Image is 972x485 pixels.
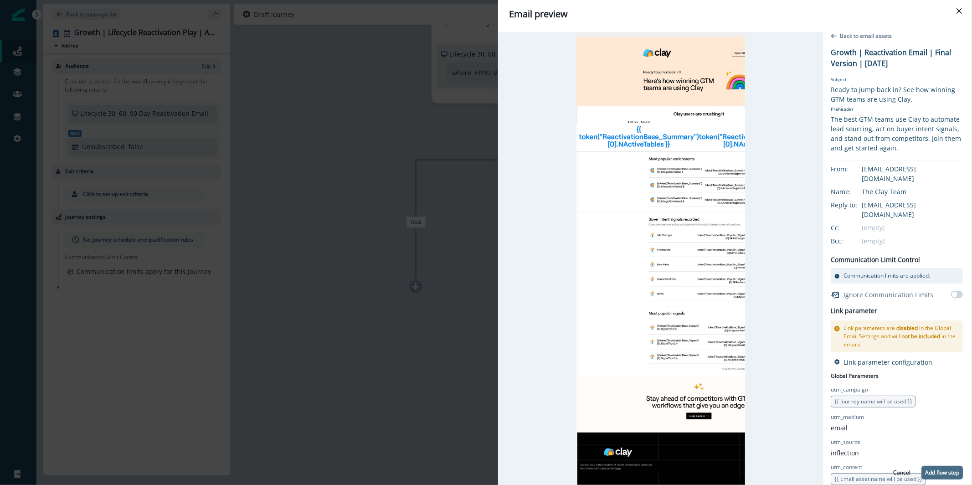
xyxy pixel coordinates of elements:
[888,466,916,480] button: Cancel
[896,324,918,332] span: disabled
[831,223,876,232] div: Cc:
[834,475,922,483] span: {{ Email asset name will be used }}
[831,164,876,174] div: From:
[921,466,963,480] button: Add flow step
[509,7,961,21] div: Email preview
[831,76,963,85] p: Subject
[831,47,963,69] p: Growth | Reactivation Email | Final Version | [DATE]
[843,358,932,366] p: Link parameter configuration
[862,236,963,246] div: (empty)
[840,32,892,40] p: Back to email assets
[834,397,912,405] span: {{ Journey name will be used }}
[831,423,848,433] p: email
[831,448,859,458] p: inflection
[831,85,963,104] div: Ready to jump back in? See how winning GTM teams are using Clay.
[862,187,963,196] div: The Clay Team
[831,187,876,196] div: Name:
[831,386,868,394] p: utm_campaign
[831,200,876,210] div: Reply to:
[831,255,920,264] p: Communication Limit Control
[862,200,963,219] div: [EMAIL_ADDRESS][DOMAIN_NAME]
[831,236,876,246] div: Bcc:
[831,370,879,380] p: Global Parameters
[952,4,967,18] button: Close
[831,463,862,471] p: utm_content
[831,32,892,43] button: Go back
[843,290,933,299] p: Ignore Communication Limits
[901,332,940,340] span: not be included
[831,413,864,421] p: utm_medium
[831,114,963,153] div: The best GTM teams use Clay to automate lead sourcing, act on buyer intent signals, and stand out...
[925,470,959,476] p: Add flow step
[831,438,860,446] p: utm_source
[576,32,745,485] img: email asset unavailable
[831,305,877,317] h2: Link parameter
[843,272,930,280] p: Communication limits are applied.
[862,223,963,232] div: (empty)
[834,358,932,366] button: Link parameter configuration
[831,104,963,114] p: Preheader
[893,470,910,476] p: Cancel
[843,324,959,349] p: Link parameters are in the Global Email Settings and will in the emails.
[862,164,963,183] div: [EMAIL_ADDRESS][DOMAIN_NAME]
